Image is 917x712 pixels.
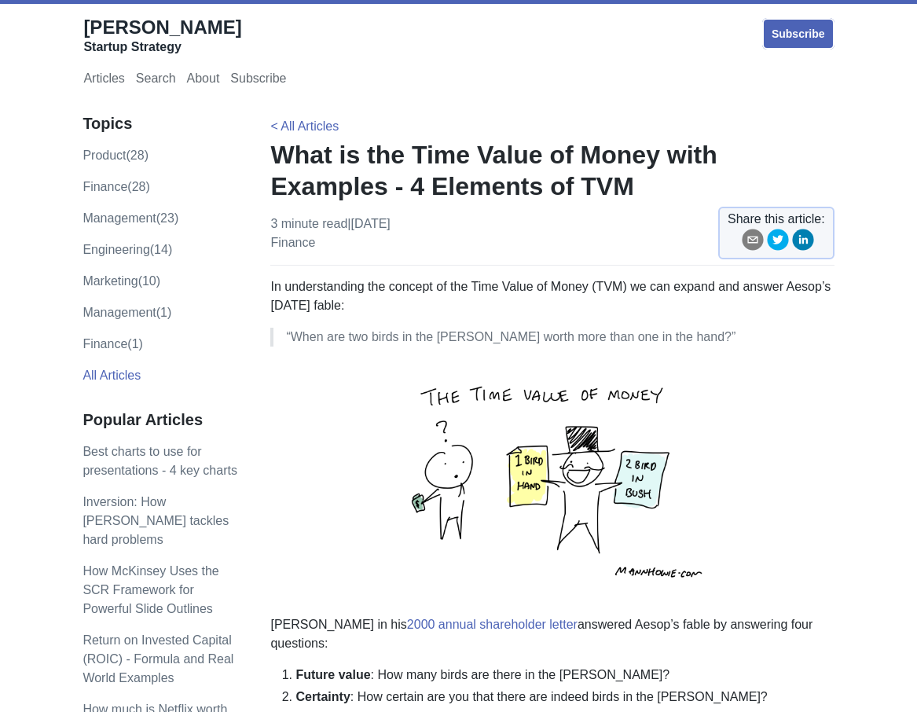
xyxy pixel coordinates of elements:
a: All Articles [83,369,141,382]
h1: What is the Time Value of Money with Examples - 4 Elements of TVM [270,139,834,202]
a: Finance(1) [83,337,142,350]
a: product(28) [83,149,149,162]
div: Startup Strategy [83,39,241,55]
a: Subscribe [230,72,286,89]
a: marketing(10) [83,274,160,288]
a: Best charts to use for presentations - 4 key charts [83,445,237,477]
span: [PERSON_NAME] [83,17,241,38]
p: [PERSON_NAME] in his answered Aesop’s fable by answering four questions: [270,615,834,653]
a: Inversion: How [PERSON_NAME] tackles hard problems [83,495,229,546]
a: Subscribe [762,18,834,50]
a: Articles [83,72,124,89]
a: How McKinsey Uses the SCR Framework for Powerful Slide Outlines [83,564,218,615]
a: engineering(14) [83,243,172,256]
img: time-value-of-money [354,359,751,603]
strong: Future value [295,668,370,681]
a: finance(28) [83,180,149,193]
li: : How many birds are there in the [PERSON_NAME]? [295,666,834,684]
a: About [187,72,220,89]
button: twitter [767,229,789,256]
h3: Popular Articles [83,410,237,430]
p: 3 minute read | [DATE] [270,215,390,252]
a: < All Articles [270,119,339,133]
span: Share this article: [728,210,825,229]
button: linkedin [792,229,814,256]
p: “When are two birds in the [PERSON_NAME] worth more than one in the hand?” [286,328,821,347]
a: Return on Invested Capital (ROIC) - Formula and Real World Examples [83,633,233,684]
a: 2000 annual shareholder letter [407,618,578,631]
a: management(23) [83,211,178,225]
a: finance [270,236,315,249]
a: [PERSON_NAME]Startup Strategy [83,16,241,55]
strong: Certainty [295,690,350,703]
h3: Topics [83,114,237,134]
a: Management(1) [83,306,171,319]
button: email [742,229,764,256]
p: In understanding the concept of the Time Value of Money (TVM) we can expand and answer Aesop’s [D... [270,277,834,315]
li: : How certain are you that there are indeed birds in the [PERSON_NAME]? [295,688,834,706]
a: Search [136,72,176,89]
